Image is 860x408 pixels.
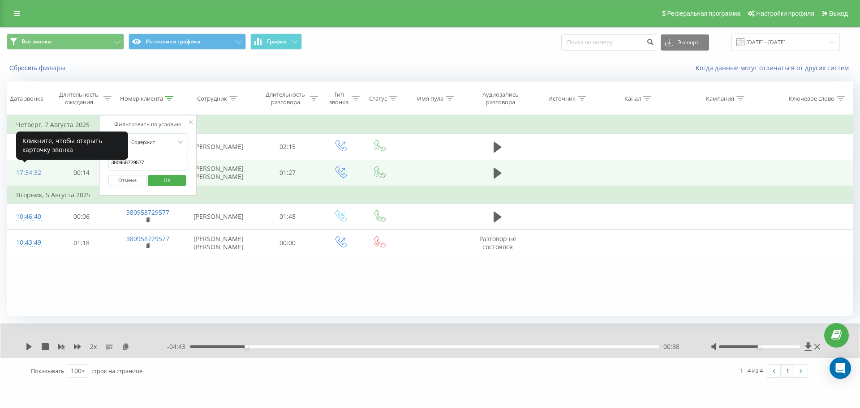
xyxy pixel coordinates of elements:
[829,10,848,17] span: Выход
[197,95,227,102] div: Сотрудник
[71,366,82,375] div: 100
[245,345,248,348] div: Accessibility label
[49,204,114,229] td: 00:06
[182,134,255,160] td: [PERSON_NAME]
[624,95,641,102] div: Канал
[7,64,69,72] button: Сбросить фильтры
[7,186,853,204] td: Вторник, 5 Августа 2025
[91,367,142,375] span: строк на странице
[255,230,320,256] td: 00:00
[16,234,40,251] div: 10:43:49
[148,175,186,186] button: OK
[126,208,169,217] a: 380958729577
[57,91,102,106] div: Длительность ожидания
[740,366,763,375] div: 1 - 4 из 4
[789,95,834,102] div: Ключевое слово
[182,204,255,229] td: [PERSON_NAME]
[756,10,814,17] span: Настройки профиля
[16,164,40,182] div: 17:34:32
[417,95,443,102] div: Имя пула
[7,116,853,134] td: Четверг, 7 Августа 2025
[561,34,656,51] input: Поиск по номеру
[369,95,387,102] div: Статус
[781,365,794,377] a: 1
[7,34,124,50] button: Все звонки
[663,342,679,351] span: 00:38
[31,367,64,375] span: Показывать
[474,91,527,106] div: Аудиозапись разговора
[267,38,287,45] span: График
[21,38,52,45] span: Все звонки
[108,175,146,186] button: Отмена
[49,160,114,186] td: 00:14
[129,34,246,50] button: Источники трафика
[667,10,740,17] span: Реферальная программа
[255,160,320,186] td: 01:27
[182,230,255,256] td: [PERSON_NAME] [PERSON_NAME]
[120,95,163,102] div: Номер клиента
[706,95,734,102] div: Кампания
[479,234,516,251] span: Разговор не состоялся
[757,345,761,348] div: Accessibility label
[155,173,180,187] span: OK
[90,342,97,351] span: 2 x
[108,120,187,129] div: Фильтровать по условию
[167,342,190,351] span: - 04:43
[696,64,853,72] a: Когда данные могут отличаться от других систем
[255,134,320,160] td: 02:15
[126,234,169,243] a: 380958729577
[250,34,302,50] button: График
[10,95,43,102] div: Дата звонка
[263,91,308,106] div: Длительность разговора
[16,208,40,225] div: 10:46:40
[182,160,255,186] td: [PERSON_NAME] [PERSON_NAME]
[328,91,349,106] div: Тип звонка
[548,95,576,102] div: Источник
[49,230,114,256] td: 01:18
[661,34,709,51] button: Экспорт
[16,132,128,160] div: Кликните, чтобы открыть карточку звонка
[255,204,320,229] td: 01:48
[830,357,851,379] div: Open Intercom Messenger
[108,155,187,170] input: Введите значение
